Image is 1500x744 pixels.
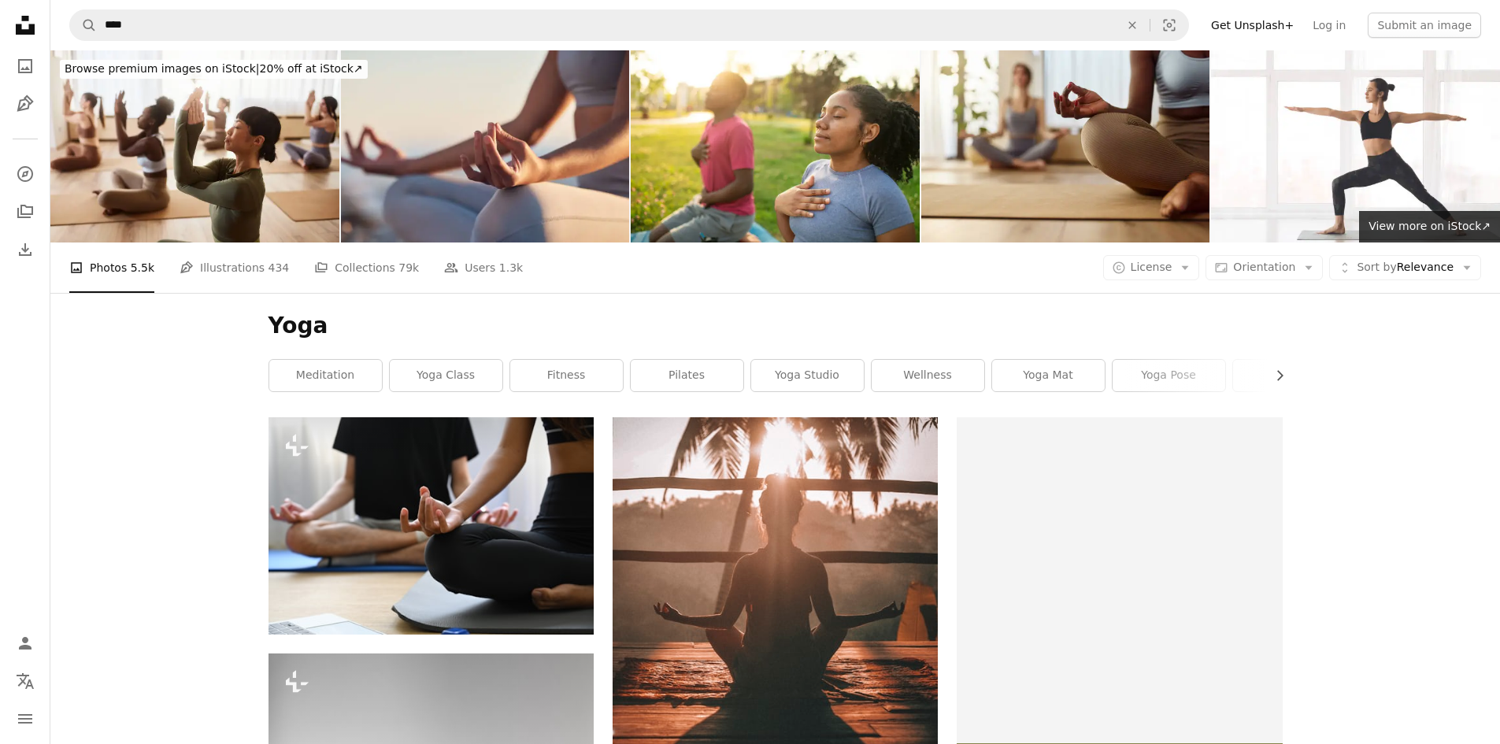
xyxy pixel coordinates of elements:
[1357,261,1396,273] span: Sort by
[1113,360,1225,391] a: yoga pose
[1150,10,1188,40] button: Visual search
[1103,255,1200,280] button: License
[1202,13,1303,38] a: Get Unsplash+
[1233,360,1346,391] a: gym
[9,88,41,120] a: Illustrations
[499,259,523,276] span: 1.3k
[314,242,419,293] a: Collections 79k
[65,62,363,75] span: 20% off at iStock ↗
[444,242,523,293] a: Users 1.3k
[921,50,1210,242] img: Unrecognizable black woman meditating in Lotus position at Yoga studio.
[1357,260,1454,276] span: Relevance
[1368,13,1481,38] button: Submit an image
[180,242,289,293] a: Illustrations 434
[69,9,1189,41] form: Find visuals sitewide
[9,703,41,735] button: Menu
[269,312,1283,340] h1: Yoga
[50,50,377,88] a: Browse premium images on iStock|20% off at iStock↗
[510,360,623,391] a: fitness
[872,360,984,391] a: wellness
[269,417,594,634] img: Peaceful young couple practicing yoga in lotus pose in living room.
[398,259,419,276] span: 79k
[269,360,382,391] a: meditation
[341,50,630,242] img: Woman, hands or lotus pose meditation on sunset beach, ocean or sea in mental health, mind traini...
[613,599,938,613] a: woman doing yoga meditation on brown parquet flooring
[9,665,41,697] button: Language
[269,519,594,533] a: Peaceful young couple practicing yoga in lotus pose in living room.
[992,360,1105,391] a: yoga mat
[9,196,41,228] a: Collections
[1233,261,1295,273] span: Orientation
[269,259,290,276] span: 434
[1206,255,1323,280] button: Orientation
[1131,261,1172,273] span: License
[9,234,41,265] a: Download History
[9,627,41,659] a: Log in / Sign up
[631,360,743,391] a: pilates
[1303,13,1355,38] a: Log in
[390,360,502,391] a: yoga class
[9,158,41,190] a: Explore
[1211,50,1500,242] img: Young Woman Practicing Warrior Pose in Bright Indoor Studio During Yoga Session
[1265,360,1283,391] button: scroll list to the right
[631,50,920,242] img: Young couple practicing yoga in a summer park, doing breathing exercise
[9,50,41,82] a: Photos
[1329,255,1481,280] button: Sort byRelevance
[1115,10,1150,40] button: Clear
[70,10,97,40] button: Search Unsplash
[1359,211,1500,242] a: View more on iStock↗
[50,50,339,242] img: Japanese woman exercising Yoga on a class in a health club.
[65,62,259,75] span: Browse premium images on iStock |
[751,360,864,391] a: yoga studio
[1369,220,1491,232] span: View more on iStock ↗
